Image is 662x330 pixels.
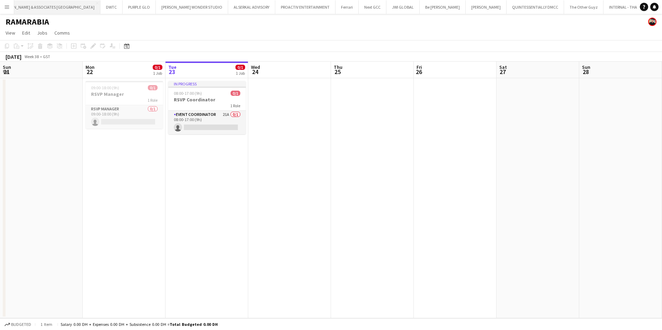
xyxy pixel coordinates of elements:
app-card-role: Event Coordinator21A0/108:00-17:00 (9h) [168,111,246,134]
button: ALSERKAL ADVISORY [228,0,275,14]
span: Edit [22,30,30,36]
button: PROACTIV ENTERTAINMENT [275,0,336,14]
span: Mon [86,64,95,70]
span: 0/1 [148,85,158,90]
span: 1 Role [230,103,240,108]
app-job-card: 09:00-18:00 (9h)0/1RSVP Manager1 RoleRSVP Manager0/109:00-18:00 (9h) [86,81,163,129]
button: PURPLE GLO [123,0,156,14]
button: The Other Guyz [564,0,603,14]
span: Sun [582,64,590,70]
app-user-avatar: Glenn Lloyd [648,18,656,26]
span: 0/1 [231,91,240,96]
span: 25 [333,68,342,76]
div: 1 Job [153,71,162,76]
button: [PERSON_NAME] [466,0,507,14]
button: DWTC [100,0,123,14]
app-card-role: RSVP Manager0/109:00-18:00 (9h) [86,105,163,129]
span: 0/1 [153,65,162,70]
button: Be [PERSON_NAME] [420,0,466,14]
div: GST [43,54,50,59]
span: Tue [168,64,177,70]
span: 08:00-17:00 (9h) [174,91,202,96]
span: Week 38 [23,54,40,59]
div: In progress [168,81,246,86]
a: Edit [19,28,33,37]
span: Wed [251,64,260,70]
span: 0/1 [235,65,245,70]
span: Budgeted [11,322,31,327]
span: 21 [2,68,11,76]
h1: RAMARABIA [6,17,49,27]
span: 1 Role [147,98,158,103]
span: Jobs [37,30,47,36]
div: 1 Job [236,71,245,76]
span: 23 [167,68,177,76]
button: Ferrari [336,0,359,14]
span: Thu [334,64,342,70]
a: Jobs [34,28,50,37]
h3: RSVP Coordinator [168,97,246,103]
a: View [3,28,18,37]
span: View [6,30,15,36]
span: Sat [499,64,507,70]
div: [DATE] [6,53,21,60]
span: Fri [417,64,422,70]
a: Comms [52,28,73,37]
button: Budgeted [3,321,32,328]
span: Comms [54,30,70,36]
button: Next GCC [359,0,386,14]
div: Salary 0.00 DH + Expenses 0.00 DH + Subsistence 0.00 DH = [61,322,218,327]
app-job-card: In progress08:00-17:00 (9h)0/1RSVP Coordinator1 RoleEvent Coordinator21A0/108:00-17:00 (9h) [168,81,246,134]
span: 09:00-18:00 (9h) [91,85,119,90]
span: 26 [415,68,422,76]
button: JWI GLOBAL [386,0,420,14]
span: 28 [581,68,590,76]
button: [PERSON_NAME] WONDER STUDIO [156,0,228,14]
span: 27 [498,68,507,76]
button: QUINTESSENTIALLY DMCC [507,0,564,14]
span: Sun [3,64,11,70]
h3: RSVP Manager [86,91,163,97]
span: 22 [84,68,95,76]
span: Total Budgeted 0.00 DH [170,322,218,327]
span: 1 item [38,322,55,327]
span: 24 [250,68,260,76]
